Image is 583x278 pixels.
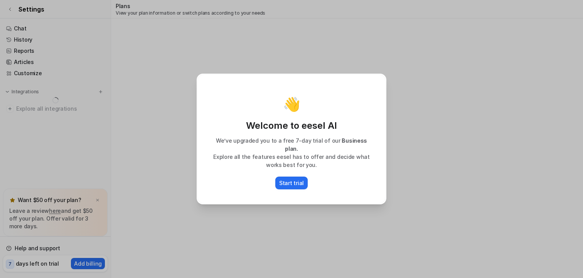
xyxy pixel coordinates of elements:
[206,153,377,169] p: Explore all the features eesel has to offer and decide what works best for you.
[206,120,377,132] p: Welcome to eesel AI
[279,179,304,187] p: Start trial
[283,96,300,112] p: 👋
[275,177,308,189] button: Start trial
[206,136,377,153] p: We’ve upgraded you to a free 7-day trial of our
